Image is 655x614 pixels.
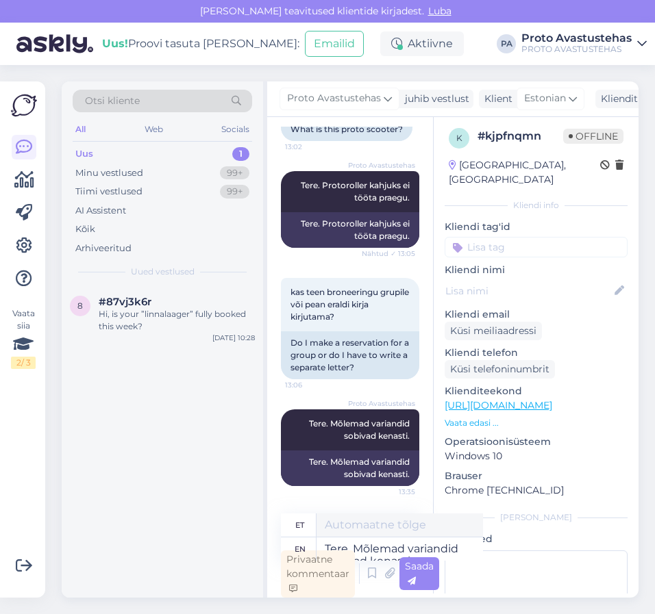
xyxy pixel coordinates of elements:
[445,346,628,360] p: Kliendi telefon
[291,287,411,322] span: kas teen broneeringu grupile või pean eraldi kirja kirjutama?
[445,417,628,429] p: Vaata edasi ...
[99,308,255,333] div: Hi, is your ”linnalaager” fully booked this week?
[445,532,628,546] p: Märkmed
[75,242,132,255] div: Arhiveeritud
[449,158,600,187] div: [GEOGRAPHIC_DATA], [GEOGRAPHIC_DATA]
[521,33,632,44] div: Proto Avastustehas
[75,222,95,236] div: Kõik
[85,94,140,108] span: Otsi kliente
[348,398,415,409] span: Proto Avastustehas
[380,31,464,56] div: Aktiivne
[445,307,628,322] p: Kliendi email
[445,220,628,234] p: Kliendi tag'id
[75,204,126,218] div: AI Assistent
[445,263,628,277] p: Kliendi nimi
[445,384,628,398] p: Klienditeekond
[220,185,249,199] div: 99+
[295,537,306,561] div: en
[281,212,419,248] div: Tere. Protoroller kahjuks ei tööta praegu.
[309,418,412,441] span: Tere. Mõlemad variandid sobivad kenasti.
[73,120,88,138] div: All
[445,360,555,379] div: Küsi telefoninumbrit
[75,185,143,199] div: Tiimi vestlused
[219,120,252,138] div: Socials
[362,248,415,259] span: Nähtud ✓ 13:05
[131,266,195,278] span: Uued vestlused
[281,331,419,379] div: Do I make a reservation for a group or do I have to write a separate letter?
[232,147,249,161] div: 1
[445,483,628,498] p: Chrome [TECHNICAL_ID]
[445,449,628,463] p: Windows 10
[348,160,415,170] span: Proto Avastustehas
[521,44,632,55] div: PROTO AVASTUSTEHAS
[445,399,552,411] a: [URL][DOMAIN_NAME]
[405,560,434,587] span: Saada
[295,513,304,537] div: et
[445,237,628,257] input: Lisa tag
[521,33,647,55] a: Proto AvastustehasPROTO AVASTUSTEHAS
[364,487,415,497] span: 13:35
[281,118,412,141] div: What is this proto scooter?
[301,180,412,203] span: Tere. Protoroller kahjuks ei tööta praegu.
[445,283,612,298] input: Lisa nimi
[445,469,628,483] p: Brauser
[424,5,456,17] span: Luba
[445,435,628,449] p: Operatsioonisüsteem
[456,133,462,143] span: k
[399,92,469,106] div: juhib vestlust
[281,550,355,598] div: Privaatne kommentaar
[11,357,36,369] div: 2 / 3
[77,300,83,311] span: 8
[220,166,249,180] div: 99+
[497,34,516,53] div: PA
[11,307,36,369] div: Vaata siia
[99,296,151,308] span: #87vj3k6r
[445,511,628,524] div: [PERSON_NAME]
[285,142,336,152] span: 13:02
[281,450,419,486] div: Tere. Mõlemad variandid sobivad kenasti.
[287,91,381,106] span: Proto Avastustehas
[478,128,563,144] div: # kjpfnqmn
[75,166,143,180] div: Minu vestlused
[445,322,542,340] div: Küsi meiliaadressi
[445,199,628,212] div: Kliendi info
[75,147,93,161] div: Uus
[212,333,255,343] div: [DATE] 10:28
[285,380,336,390] span: 13:06
[479,92,512,106] div: Klient
[524,91,566,106] span: Estonian
[595,92,654,106] div: Klienditugi
[102,36,299,52] div: Proovi tasuta [PERSON_NAME]:
[142,120,166,138] div: Web
[11,92,37,118] img: Askly Logo
[305,31,364,57] button: Emailid
[563,129,623,144] span: Offline
[102,37,128,50] b: Uus!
